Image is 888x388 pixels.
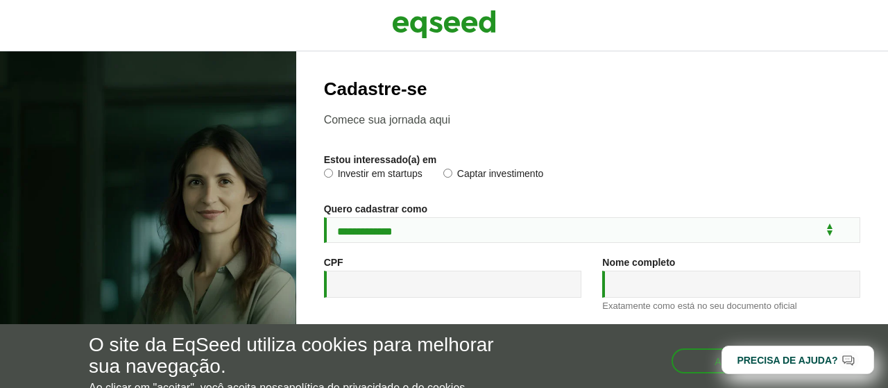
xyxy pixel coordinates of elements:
button: Aceitar [672,348,799,373]
label: CPF [324,258,343,267]
input: Investir em startups [324,169,333,178]
p: Comece sua jornada aqui [324,113,860,126]
label: Quero cadastrar como [324,204,427,214]
label: Captar investimento [443,169,544,183]
img: EqSeed Logo [392,7,496,42]
label: Estou interessado(a) em [324,155,437,165]
div: Exatamente como está no seu documento oficial [602,301,860,310]
h2: Cadastre-se [324,79,860,99]
label: Nome completo [602,258,675,267]
h5: O site da EqSeed utiliza cookies para melhorar sua navegação. [89,335,515,378]
input: Captar investimento [443,169,452,178]
label: Investir em startups [324,169,422,183]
